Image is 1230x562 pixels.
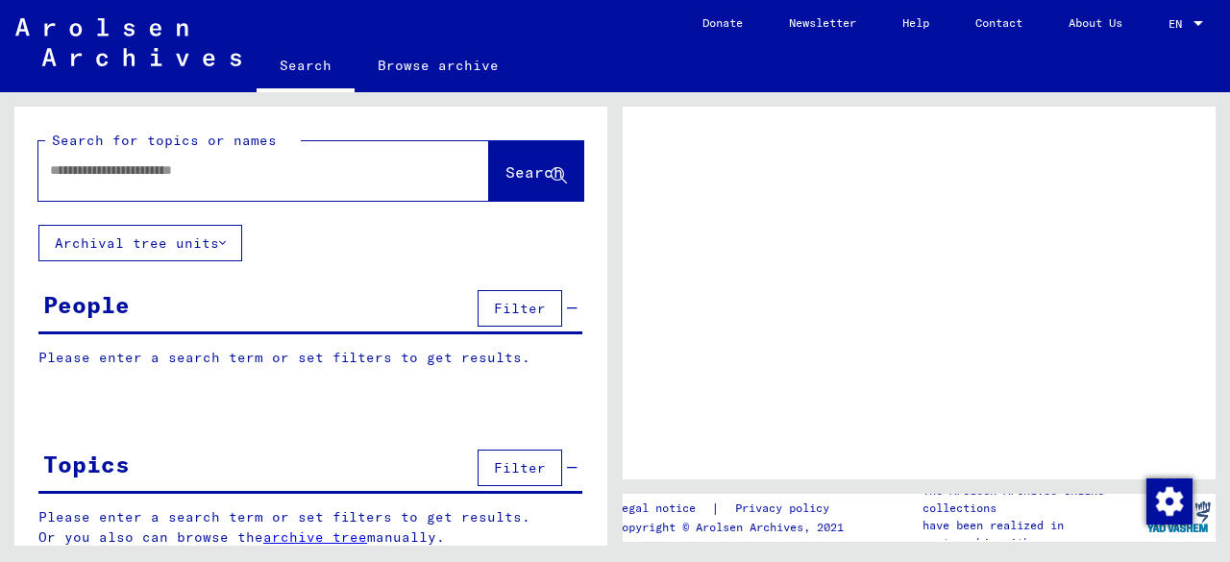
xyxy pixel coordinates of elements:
div: People [43,287,130,322]
button: Archival tree units [38,225,242,261]
button: Search [489,141,583,201]
a: archive tree [263,528,367,546]
span: EN [1168,17,1190,31]
a: Browse archive [355,42,522,88]
button: Filter [478,290,562,327]
p: Please enter a search term or set filters to get results. [38,348,582,368]
p: Please enter a search term or set filters to get results. Or you also can browse the manually. [38,507,583,548]
p: have been realized in partnership with [922,517,1142,551]
img: yv_logo.png [1143,493,1215,541]
span: Filter [494,459,546,476]
div: | [615,499,852,519]
a: Search [257,42,355,92]
img: Change consent [1146,478,1193,525]
a: Legal notice [615,499,711,519]
mat-label: Search for topics or names [52,132,277,149]
span: Filter [494,300,546,317]
p: The Arolsen Archives online collections [922,482,1142,517]
button: Filter [478,450,562,486]
div: Topics [43,447,130,481]
a: Privacy policy [720,499,852,519]
img: Arolsen_neg.svg [15,18,241,66]
span: Search [505,162,563,182]
p: Copyright © Arolsen Archives, 2021 [615,519,852,536]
